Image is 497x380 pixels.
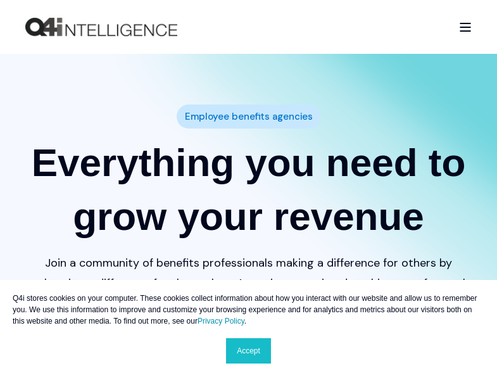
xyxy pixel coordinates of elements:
p: Join a community of benefits professionals making a difference for others by embracing a differen... [25,253,472,334]
span: Employee benefits agencies [185,108,313,126]
a: Open Burger Menu [453,16,478,38]
a: Accept [226,338,271,364]
a: Back to Home [25,18,177,37]
a: Privacy Policy [198,317,244,326]
p: Q4i stores cookies on your computer. These cookies collect information about how you interact wit... [13,293,484,327]
img: Q4intelligence, LLC logo [25,18,177,37]
h1: Everything you need to grow your revenue [25,136,472,243]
